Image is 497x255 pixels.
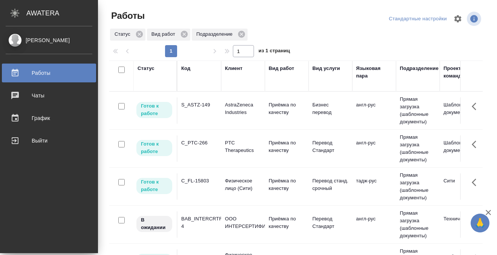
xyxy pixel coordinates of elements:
[6,36,92,44] div: [PERSON_NAME]
[440,135,483,162] td: Шаблонные документы
[225,65,242,72] div: Клиент
[440,97,483,124] td: Шаблонные документы
[225,101,261,116] p: AstraZeneca Industries
[269,139,305,154] p: Приёмка по качеству
[147,29,190,41] div: Вид работ
[352,173,396,200] td: тадж-рус
[181,65,190,72] div: Код
[396,92,440,129] td: Прямая загрузка (шаблонные документы)
[312,215,349,230] p: Перевод Стандарт
[440,173,483,200] td: Сити
[225,177,261,192] p: Физическое лицо (Сити)
[396,168,440,205] td: Прямая загрузка (шаблонные документы)
[6,67,92,79] div: Работы
[352,97,396,124] td: англ-рус
[2,64,96,82] a: Работы
[136,101,173,119] div: Исполнитель может приступить к работе
[192,29,248,41] div: Подразделение
[443,65,480,80] div: Проектная команда
[2,86,96,105] a: Чаты
[467,173,485,191] button: Здесь прячутся важные кнопки
[181,139,217,147] div: C_PTC-266
[136,177,173,195] div: Исполнитель может приступить к работе
[110,29,145,41] div: Статус
[356,65,392,80] div: Языковая пара
[2,131,96,150] a: Выйти
[396,130,440,167] td: Прямая загрузка (шаблонные документы)
[387,13,449,25] div: split button
[269,177,305,192] p: Приёмка по качеству
[467,97,485,115] button: Здесь прячутся важные кнопки
[225,215,261,230] p: ООО ИНТЕРСЕРТИФИКА
[115,30,133,38] p: Статус
[269,101,305,116] p: Приёмка по качеству
[352,211,396,238] td: англ-рус
[151,30,178,38] p: Вид работ
[2,109,96,127] a: График
[467,211,485,229] button: Здесь прячутся важные кнопки
[269,65,294,72] div: Вид работ
[467,12,483,26] span: Посмотреть информацию
[138,65,154,72] div: Статус
[26,6,98,21] div: AWATERA
[181,177,217,185] div: C_FL-15803
[352,135,396,162] td: англ-рус
[136,139,173,157] div: Исполнитель может приступить к работе
[312,65,340,72] div: Вид услуги
[269,215,305,230] p: Приёмка по качеству
[467,135,485,153] button: Здесь прячутся важные кнопки
[141,216,168,231] p: В ожидании
[181,101,217,109] div: S_ASTZ-149
[474,215,486,231] span: 🙏
[312,139,349,154] p: Перевод Стандарт
[449,10,467,28] span: Настроить таблицу
[141,178,168,193] p: Готов к работе
[440,211,483,238] td: Технический
[196,30,235,38] p: Подразделение
[400,65,439,72] div: Подразделение
[141,140,168,155] p: Готов к работе
[396,206,440,243] td: Прямая загрузка (шаблонные документы)
[6,135,92,146] div: Выйти
[258,46,290,57] span: из 1 страниц
[471,214,489,232] button: 🙏
[136,215,173,233] div: Исполнитель назначен, приступать к работе пока рано
[312,101,349,116] p: Бизнес перевод
[181,215,217,230] div: BAB_INTERCRTF-4
[141,102,168,117] p: Готов к работе
[225,139,261,154] p: PTC Therapeutics
[6,112,92,124] div: График
[6,90,92,101] div: Чаты
[109,10,145,22] span: Работы
[312,177,349,192] p: Перевод станд. срочный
